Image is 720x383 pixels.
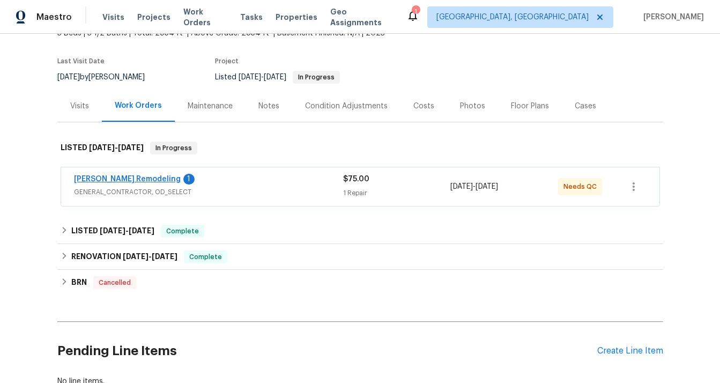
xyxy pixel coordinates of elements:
[276,12,317,23] span: Properties
[57,58,105,64] span: Last Visit Date
[240,13,263,21] span: Tasks
[215,58,239,64] span: Project
[258,101,279,112] div: Notes
[294,74,339,80] span: In Progress
[137,12,170,23] span: Projects
[71,251,177,263] h6: RENOVATION
[123,253,149,260] span: [DATE]
[123,253,177,260] span: -
[57,73,80,81] span: [DATE]
[115,100,162,111] div: Work Orders
[36,12,72,23] span: Maestro
[639,12,704,23] span: [PERSON_NAME]
[118,144,144,151] span: [DATE]
[129,227,154,234] span: [DATE]
[57,244,663,270] div: RENOVATION [DATE]-[DATE]Complete
[70,101,89,112] div: Visits
[74,187,343,197] span: GENERAL_CONTRACTOR, OD_SELECT
[57,218,663,244] div: LISTED [DATE]-[DATE]Complete
[412,6,419,17] div: 1
[413,101,434,112] div: Costs
[239,73,286,81] span: -
[100,227,154,234] span: -
[575,101,596,112] div: Cases
[450,181,498,192] span: -
[188,101,233,112] div: Maintenance
[183,6,227,28] span: Work Orders
[330,6,394,28] span: Geo Assignments
[511,101,549,112] div: Floor Plans
[460,101,485,112] div: Photos
[476,183,498,190] span: [DATE]
[151,143,196,153] span: In Progress
[563,181,601,192] span: Needs QC
[152,253,177,260] span: [DATE]
[89,144,144,151] span: -
[57,71,158,84] div: by [PERSON_NAME]
[597,346,663,356] div: Create Line Item
[264,73,286,81] span: [DATE]
[185,252,226,262] span: Complete
[162,226,203,237] span: Complete
[343,175,369,183] span: $75.00
[57,270,663,296] div: BRN Cancelled
[100,227,125,234] span: [DATE]
[102,12,124,23] span: Visits
[71,276,87,289] h6: BRN
[94,277,135,288] span: Cancelled
[57,326,597,376] h2: Pending Line Items
[343,188,451,198] div: 1 Repair
[89,144,115,151] span: [DATE]
[239,73,261,81] span: [DATE]
[61,142,144,154] h6: LISTED
[74,175,181,183] a: [PERSON_NAME] Remodeling
[183,174,195,185] div: 1
[215,73,340,81] span: Listed
[436,12,589,23] span: [GEOGRAPHIC_DATA], [GEOGRAPHIC_DATA]
[450,183,473,190] span: [DATE]
[305,101,388,112] div: Condition Adjustments
[71,225,154,238] h6: LISTED
[57,131,663,165] div: LISTED [DATE]-[DATE]In Progress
